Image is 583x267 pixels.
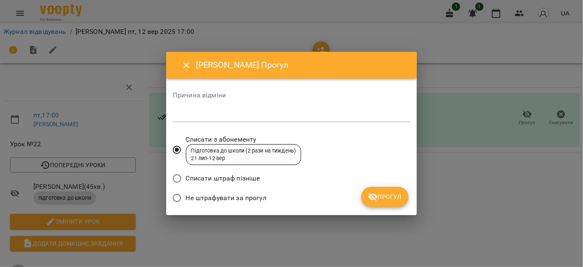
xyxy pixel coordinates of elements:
span: Списати з абонементу [186,135,302,145]
span: Прогул [368,192,402,202]
button: Close [176,55,196,75]
label: Причина відміни [173,92,410,99]
button: Прогул [361,187,408,207]
h6: [PERSON_NAME] Прогул [196,58,407,71]
div: Підготовка до школи (2 рази на тиждень) 21 лип - 12 вер [191,147,296,163]
span: Не штрафувати за прогул [186,193,266,203]
span: Списати штраф пізніше [186,173,260,183]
